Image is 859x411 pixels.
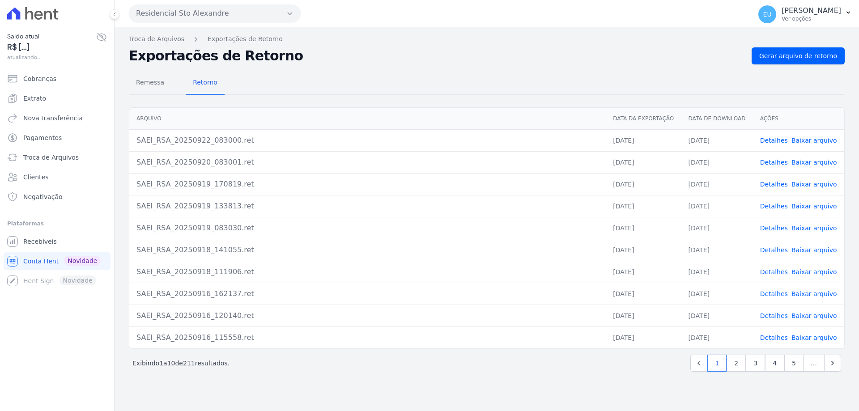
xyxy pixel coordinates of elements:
span: Troca de Arquivos [23,153,79,162]
a: Retorno [186,72,225,95]
p: Exibindo a de resultados. [132,359,230,368]
td: [DATE] [681,326,753,348]
a: Baixar arquivo [791,137,837,144]
a: Nova transferência [4,109,111,127]
a: Remessa [129,72,171,95]
a: Cobranças [4,70,111,88]
td: [DATE] [606,326,681,348]
span: Extrato [23,94,46,103]
div: SAEI_RSA_20250919_083030.ret [136,223,599,233]
div: SAEI_RSA_20250922_083000.ret [136,135,599,146]
a: Detalhes [760,246,788,254]
a: 1 [707,355,727,372]
td: [DATE] [606,217,681,239]
td: [DATE] [606,195,681,217]
p: Ver opções [782,15,841,22]
a: Detalhes [760,312,788,319]
span: Nova transferência [23,114,83,123]
a: 3 [746,355,765,372]
span: Retorno [187,73,223,91]
a: 2 [727,355,746,372]
td: [DATE] [606,261,681,283]
a: Detalhes [760,137,788,144]
p: [PERSON_NAME] [782,6,841,15]
span: EU [763,11,772,17]
td: [DATE] [606,129,681,151]
th: Ações [753,108,844,130]
div: Plataformas [7,218,107,229]
td: [DATE] [681,173,753,195]
td: [DATE] [606,283,681,305]
span: Clientes [23,173,48,182]
div: SAEI_RSA_20250916_115558.ret [136,332,599,343]
span: Saldo atual [7,32,96,41]
a: Clientes [4,168,111,186]
a: Baixar arquivo [791,312,837,319]
span: Pagamentos [23,133,62,142]
td: [DATE] [681,129,753,151]
a: Conta Hent Novidade [4,252,111,270]
div: SAEI_RSA_20250919_170819.ret [136,179,599,190]
h2: Exportações de Retorno [129,50,744,62]
div: SAEI_RSA_20250916_120140.ret [136,310,599,321]
span: Conta Hent [23,257,59,266]
a: Baixar arquivo [791,159,837,166]
a: Recebíveis [4,233,111,250]
span: 10 [167,360,175,367]
th: Data da Exportação [606,108,681,130]
span: Cobranças [23,74,56,83]
a: Pagamentos [4,129,111,147]
span: R$ [...] [7,41,96,53]
td: [DATE] [681,239,753,261]
td: [DATE] [681,305,753,326]
td: [DATE] [606,305,681,326]
a: Troca de Arquivos [129,34,184,44]
nav: Breadcrumb [129,34,845,44]
td: [DATE] [606,151,681,173]
td: [DATE] [681,217,753,239]
a: Next [824,355,841,372]
button: Residencial Sto Alexandre [129,4,301,22]
div: SAEI_RSA_20250919_133813.ret [136,201,599,212]
span: 1 [159,360,163,367]
th: Data de Download [681,108,753,130]
a: Baixar arquivo [791,290,837,297]
a: Baixar arquivo [791,246,837,254]
a: Baixar arquivo [791,181,837,188]
span: atualizando... [7,53,96,61]
a: Detalhes [760,181,788,188]
span: … [803,355,825,372]
a: Detalhes [760,159,788,166]
a: Gerar arquivo de retorno [752,47,845,64]
a: Detalhes [760,290,788,297]
span: 211 [183,360,195,367]
div: SAEI_RSA_20250918_111906.ret [136,267,599,277]
th: Arquivo [129,108,606,130]
a: 4 [765,355,784,372]
span: Remessa [131,73,170,91]
td: [DATE] [606,239,681,261]
a: Baixar arquivo [791,203,837,210]
td: [DATE] [606,173,681,195]
a: Detalhes [760,334,788,341]
a: Baixar arquivo [791,334,837,341]
a: Extrato [4,89,111,107]
a: Detalhes [760,225,788,232]
button: EU [PERSON_NAME] Ver opções [751,2,859,27]
a: Negativação [4,188,111,206]
a: Baixar arquivo [791,225,837,232]
td: [DATE] [681,195,753,217]
div: SAEI_RSA_20250920_083001.ret [136,157,599,168]
a: Baixar arquivo [791,268,837,275]
span: Gerar arquivo de retorno [759,51,837,60]
a: Troca de Arquivos [4,148,111,166]
a: Exportações de Retorno [208,34,283,44]
td: [DATE] [681,151,753,173]
div: SAEI_RSA_20250916_162137.ret [136,288,599,299]
a: Detalhes [760,268,788,275]
a: 5 [784,355,804,372]
nav: Sidebar [7,70,107,290]
div: SAEI_RSA_20250918_141055.ret [136,245,599,255]
span: Recebíveis [23,237,57,246]
a: Detalhes [760,203,788,210]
